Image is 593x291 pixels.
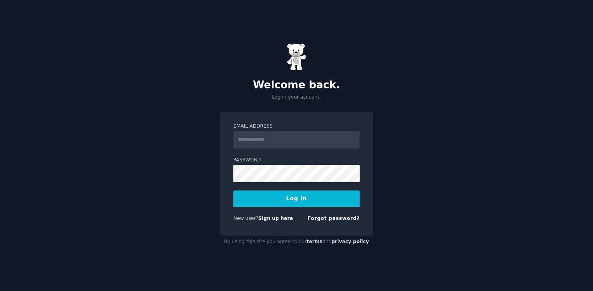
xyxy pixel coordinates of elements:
[258,216,293,221] a: Sign up here
[220,236,373,248] div: By using this site you agree to our and
[331,239,369,244] a: privacy policy
[233,157,360,164] label: Password
[233,190,360,207] button: Log In
[220,94,373,101] p: Log in your account.
[233,123,360,130] label: Email Address
[287,43,306,71] img: Gummy Bear
[307,239,322,244] a: terms
[220,79,373,92] h2: Welcome back.
[233,216,258,221] span: New user?
[307,216,360,221] a: Forgot password?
